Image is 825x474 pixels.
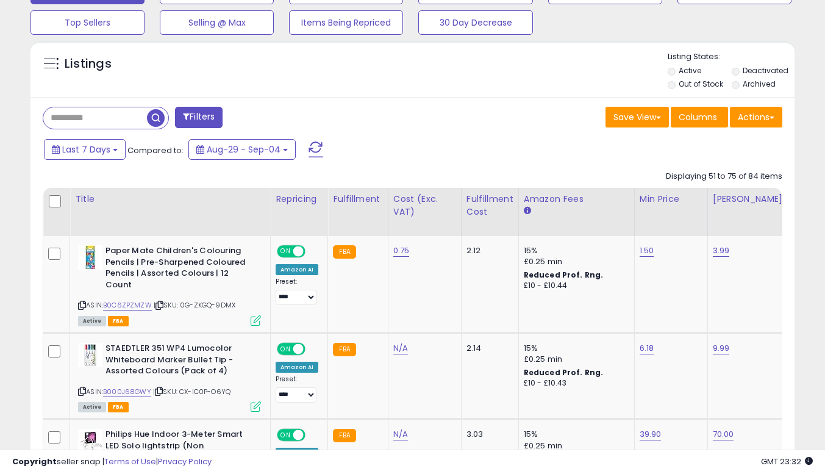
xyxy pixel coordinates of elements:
[276,362,318,373] div: Amazon AI
[276,375,318,403] div: Preset:
[524,193,629,206] div: Amazon Fees
[393,245,410,257] a: 0.75
[713,193,785,206] div: [PERSON_NAME]
[304,430,323,440] span: OFF
[153,387,230,397] span: | SKU: CX-IC0P-O6YQ
[276,278,318,305] div: Preset:
[466,429,509,440] div: 3.03
[524,378,625,389] div: £10 - £10.43
[103,300,152,311] a: B0C6ZPZMZW
[207,143,280,156] span: Aug-29 - Sep-04
[127,145,184,156] span: Compared to:
[104,456,156,467] a: Terms of Use
[78,343,261,411] div: ASIN:
[524,245,625,256] div: 15%
[393,193,456,218] div: Cost (Exc. VAT)
[679,65,701,76] label: Active
[276,264,318,275] div: Amazon AI
[289,10,403,35] button: Items Being Repriced
[524,256,625,267] div: £0.25 min
[78,245,102,270] img: 419lNjg2kqL._SL40_.jpg
[713,342,730,354] a: 9.99
[393,342,408,354] a: N/A
[466,193,513,218] div: Fulfillment Cost
[666,171,782,182] div: Displaying 51 to 75 of 84 items
[743,79,776,89] label: Archived
[278,430,293,440] span: ON
[761,456,813,467] span: 2025-09-12 23:32 GMT
[640,245,654,257] a: 1.50
[12,456,57,467] strong: Copyright
[466,343,509,354] div: 2.14
[78,343,102,367] img: 41M4ZhVRu1L._SL40_.jpg
[333,429,355,442] small: FBA
[524,343,625,354] div: 15%
[154,300,235,310] span: | SKU: 0G-ZKGQ-9DMX
[713,428,734,440] a: 70.00
[333,245,355,259] small: FBA
[333,343,355,356] small: FBA
[276,193,323,206] div: Repricing
[524,429,625,440] div: 15%
[160,10,274,35] button: Selling @ Max
[12,456,212,468] div: seller snap | |
[524,281,625,291] div: £10 - £10.44
[62,143,110,156] span: Last 7 Days
[524,270,604,280] b: Reduced Prof. Rng.
[524,367,604,378] b: Reduced Prof. Rng.
[393,428,408,440] a: N/A
[730,107,782,127] button: Actions
[108,316,129,326] span: FBA
[713,245,730,257] a: 3.99
[78,316,106,326] span: All listings currently available for purchase on Amazon
[668,51,795,63] p: Listing States:
[158,456,212,467] a: Privacy Policy
[640,193,702,206] div: Min Price
[640,342,654,354] a: 6.18
[304,344,323,354] span: OFF
[333,193,382,206] div: Fulfillment
[743,65,788,76] label: Deactivated
[105,343,254,380] b: STAEDTLER 351 WP4 Lumocolor Whiteboard Marker Bullet Tip - Assorted Colours (Pack of 4)
[679,111,717,123] span: Columns
[640,428,662,440] a: 39.90
[75,193,265,206] div: Title
[605,107,669,127] button: Save View
[679,79,723,89] label: Out of Stock
[103,387,151,397] a: B000J68GWY
[418,10,532,35] button: 30 Day Decrease
[78,245,261,325] div: ASIN:
[278,246,293,257] span: ON
[524,354,625,365] div: £0.25 min
[671,107,728,127] button: Columns
[175,107,223,128] button: Filters
[304,246,323,257] span: OFF
[108,402,129,412] span: FBA
[188,139,296,160] button: Aug-29 - Sep-04
[524,206,531,217] small: Amazon Fees.
[466,245,509,256] div: 2.12
[44,139,126,160] button: Last 7 Days
[65,56,112,73] h5: Listings
[278,344,293,354] span: ON
[105,245,254,293] b: Paper Mate Children's Colouring Pencils | Pre-Sharpened Coloured Pencils | Assorted Colours | 12 ...
[78,429,102,453] img: 31R-2EZzNIL._SL40_.jpg
[78,402,106,412] span: All listings currently available for purchase on Amazon
[30,10,145,35] button: Top Sellers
